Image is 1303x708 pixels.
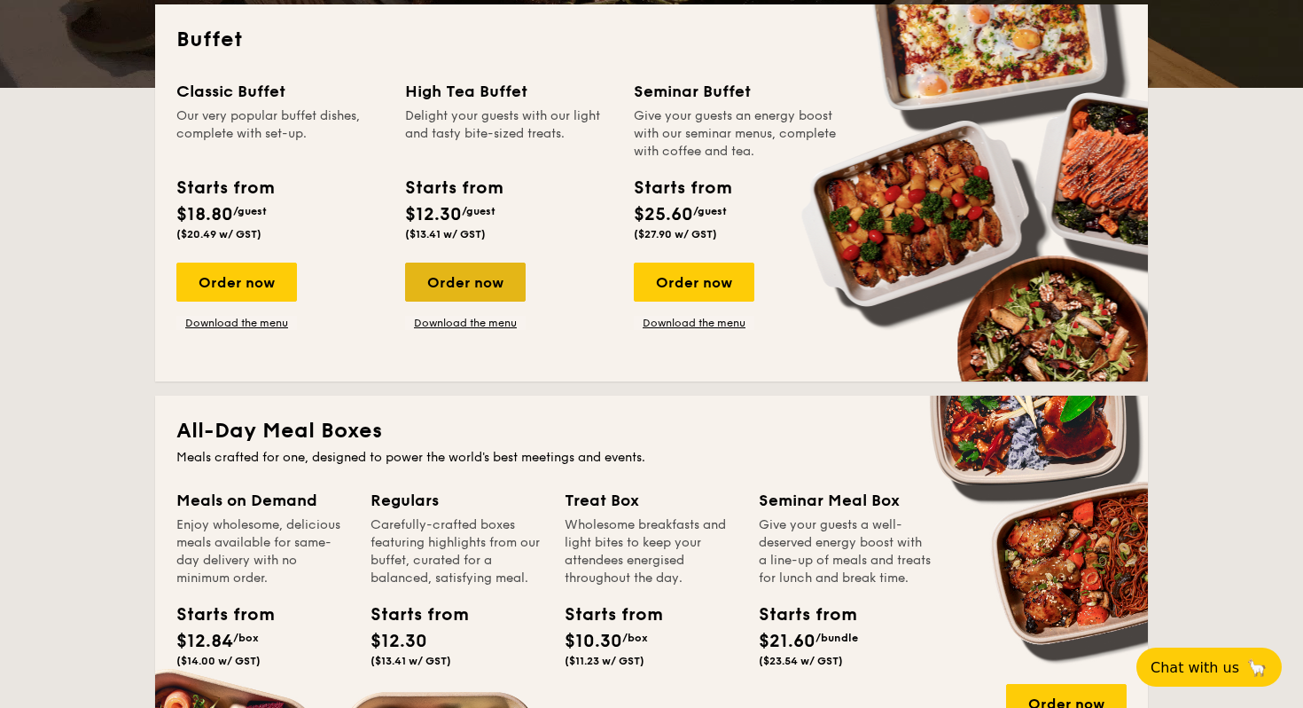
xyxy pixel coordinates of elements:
[634,107,841,161] div: Give your guests an energy boost with our seminar menus, complete with coffee and tea.
[176,263,297,302] div: Order now
[634,316,754,330] a: Download the menu
[176,175,273,201] div: Starts from
[371,655,451,667] span: ($13.41 w/ GST)
[176,316,297,330] a: Download the menu
[233,205,267,217] span: /guest
[176,79,384,104] div: Classic Buffet
[176,655,261,667] span: ($14.00 w/ GST)
[176,488,349,513] div: Meals on Demand
[634,175,730,201] div: Starts from
[462,205,495,217] span: /guest
[759,516,932,587] div: Give your guests a well-deserved energy boost with a line-up of meals and treats for lunch and br...
[634,263,754,302] div: Order now
[405,263,526,302] div: Order now
[1151,659,1239,676] span: Chat with us
[405,107,612,161] div: Delight your guests with our light and tasty bite-sized treats.
[759,488,932,513] div: Seminar Meal Box
[371,516,543,587] div: Carefully-crafted boxes featuring highlights from our buffet, curated for a balanced, satisfying ...
[176,516,349,587] div: Enjoy wholesome, delicious meals available for same-day delivery with no minimum order.
[405,228,486,240] span: ($13.41 w/ GST)
[565,488,737,513] div: Treat Box
[176,631,233,652] span: $12.84
[759,631,815,652] span: $21.60
[1246,657,1268,678] span: 🦙
[233,632,259,644] span: /box
[176,602,256,628] div: Starts from
[405,175,502,201] div: Starts from
[405,79,612,104] div: High Tea Buffet
[622,632,648,644] span: /box
[176,204,233,225] span: $18.80
[634,204,693,225] span: $25.60
[565,631,622,652] span: $10.30
[405,316,526,330] a: Download the menu
[565,602,644,628] div: Starts from
[176,228,261,240] span: ($20.49 w/ GST)
[371,488,543,513] div: Regulars
[565,655,644,667] span: ($11.23 w/ GST)
[176,26,1127,54] h2: Buffet
[759,602,839,628] div: Starts from
[371,602,450,628] div: Starts from
[176,107,384,161] div: Our very popular buffet dishes, complete with set-up.
[1136,648,1282,687] button: Chat with us🦙
[405,204,462,225] span: $12.30
[176,417,1127,445] h2: All-Day Meal Boxes
[176,449,1127,467] div: Meals crafted for one, designed to power the world's best meetings and events.
[565,516,737,587] div: Wholesome breakfasts and light bites to keep your attendees energised throughout the day.
[634,79,841,104] div: Seminar Buffet
[759,655,843,667] span: ($23.54 w/ GST)
[693,205,727,217] span: /guest
[815,632,858,644] span: /bundle
[634,228,717,240] span: ($27.90 w/ GST)
[371,631,427,652] span: $12.30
